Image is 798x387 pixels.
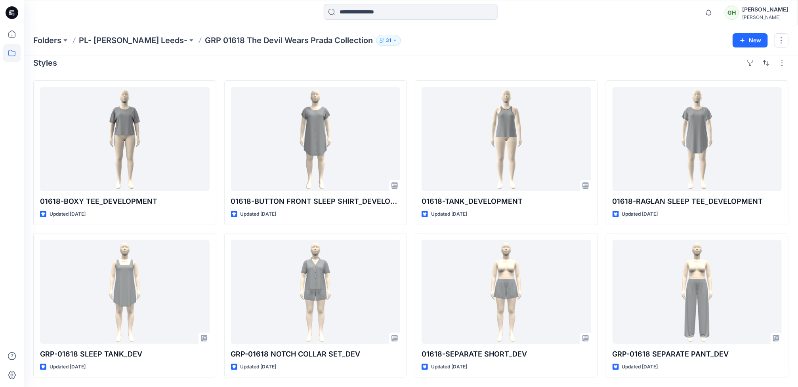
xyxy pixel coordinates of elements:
a: Folders [33,35,61,46]
p: 01618-BOXY TEE_DEVELOPMENT [40,196,210,207]
a: GRP-01618 SEPARATE PANT_DEV [613,240,782,344]
a: 01618-BOXY TEE_DEVELOPMENT [40,87,210,191]
a: 01618-RAGLAN SLEEP TEE_DEVELOPMENT [613,87,782,191]
p: GRP-01618 NOTCH COLLAR SET_DEV [231,349,401,360]
button: New [733,33,768,47]
h4: Styles [33,58,57,68]
p: 31 [386,36,391,45]
p: 01618-TANK_DEVELOPMENT [422,196,591,207]
a: GRP-01618 NOTCH COLLAR SET_DEV [231,240,401,344]
div: GH [725,6,739,20]
p: Updated [DATE] [622,363,658,371]
a: 01618-BUTTON FRONT SLEEP SHIRT_DEVELOPMENT [231,87,401,191]
p: Updated [DATE] [50,363,86,371]
p: Updated [DATE] [50,210,86,218]
a: 01618-TANK_DEVELOPMENT [422,87,591,191]
p: Updated [DATE] [431,363,467,371]
p: Updated [DATE] [431,210,467,218]
div: [PERSON_NAME] [742,5,788,14]
a: PL- [PERSON_NAME] Leeds- [79,35,187,46]
a: GRP-01618 SLEEP TANK_DEV [40,240,210,344]
p: Updated [DATE] [241,210,277,218]
p: GRP-01618 SEPARATE PANT_DEV [613,349,782,360]
p: Updated [DATE] [241,363,277,371]
div: [PERSON_NAME] [742,14,788,20]
button: 31 [376,35,401,46]
p: Updated [DATE] [622,210,658,218]
p: 01618-RAGLAN SLEEP TEE_DEVELOPMENT [613,196,782,207]
p: 01618-SEPARATE SHORT_DEV [422,349,591,360]
a: 01618-SEPARATE SHORT_DEV [422,240,591,344]
p: 01618-BUTTON FRONT SLEEP SHIRT_DEVELOPMENT [231,196,401,207]
p: GRP-01618 SLEEP TANK_DEV [40,349,210,360]
p: GRP 01618 The Devil Wears Prada Collection [205,35,373,46]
